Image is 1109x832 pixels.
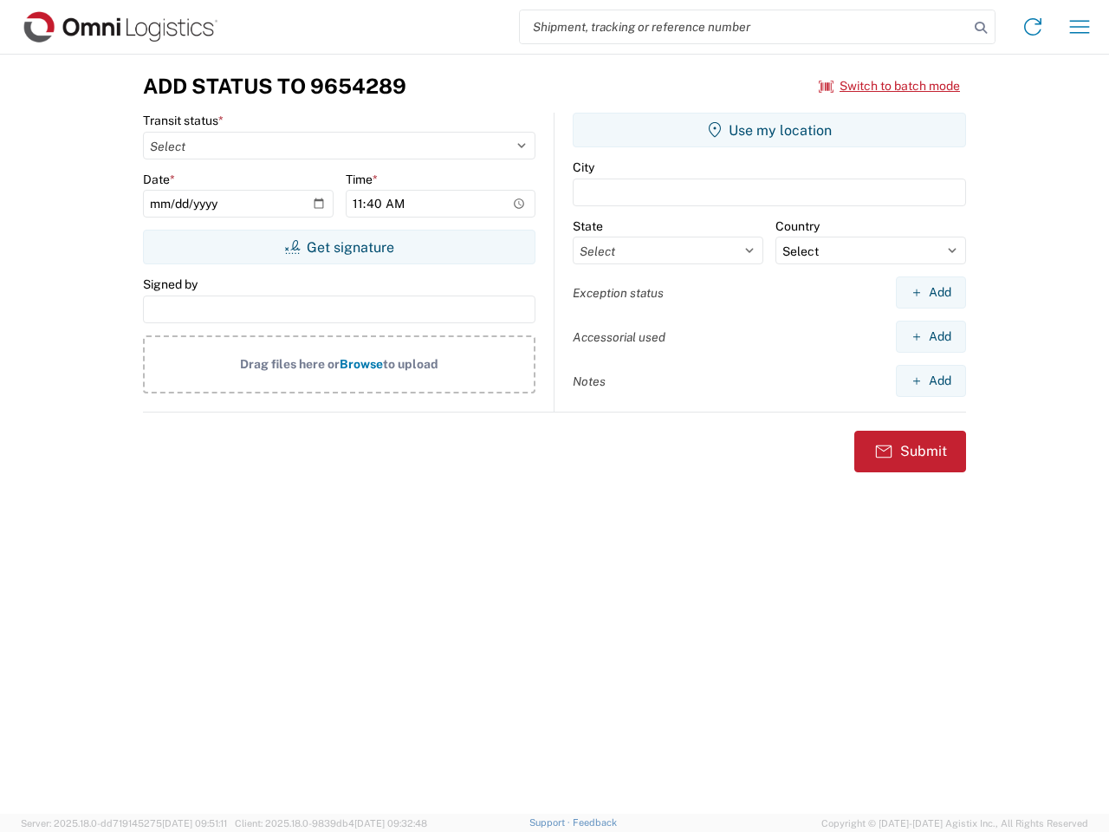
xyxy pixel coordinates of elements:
[383,357,438,371] span: to upload
[819,72,960,101] button: Switch to batch mode
[21,818,227,829] span: Server: 2025.18.0-dd719145275
[896,321,966,353] button: Add
[573,113,966,147] button: Use my location
[162,818,227,829] span: [DATE] 09:51:11
[573,285,664,301] label: Exception status
[235,818,427,829] span: Client: 2025.18.0-9839db4
[143,172,175,187] label: Date
[854,431,966,472] button: Submit
[821,816,1088,831] span: Copyright © [DATE]-[DATE] Agistix Inc., All Rights Reserved
[573,329,665,345] label: Accessorial used
[573,218,603,234] label: State
[573,159,594,175] label: City
[775,218,820,234] label: Country
[143,74,406,99] h3: Add Status to 9654289
[143,230,535,264] button: Get signature
[240,357,340,371] span: Drag files here or
[896,276,966,309] button: Add
[573,817,617,828] a: Feedback
[143,276,198,292] label: Signed by
[340,357,383,371] span: Browse
[143,113,224,128] label: Transit status
[346,172,378,187] label: Time
[896,365,966,397] button: Add
[354,818,427,829] span: [DATE] 09:32:48
[529,817,573,828] a: Support
[520,10,969,43] input: Shipment, tracking or reference number
[573,374,606,389] label: Notes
